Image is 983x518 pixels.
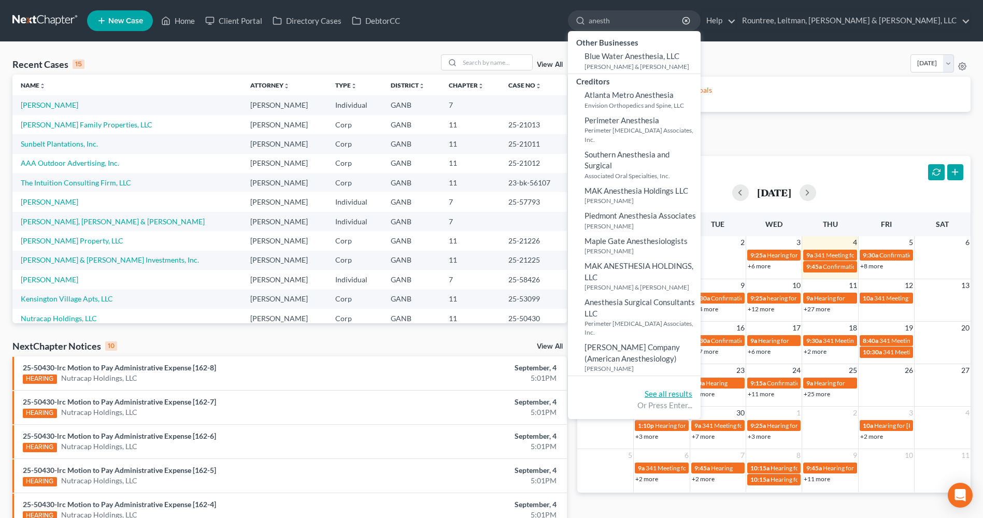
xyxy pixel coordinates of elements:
[267,11,347,30] a: Directory Cases
[735,322,746,334] span: 16
[852,236,858,249] span: 4
[748,348,771,355] a: +6 more
[23,409,57,418] div: HEARING
[692,348,718,355] a: +17 more
[750,294,766,302] span: 9:25a
[852,449,858,462] span: 9
[823,263,882,270] span: Confirmation Hearing
[814,294,845,302] span: Hearing for
[635,475,658,483] a: +2 more
[692,390,715,398] a: +6 more
[750,422,766,429] span: 9:25a
[327,231,383,250] td: Corp
[440,134,500,153] td: 11
[21,197,78,206] a: [PERSON_NAME]
[21,178,131,187] a: The Intuition Consulting Firm, LLC
[806,251,813,259] span: 9a
[806,294,813,302] span: 9a
[327,115,383,134] td: Corp
[694,464,710,472] span: 9:45a
[960,322,971,334] span: 20
[382,251,440,270] td: GANB
[478,83,484,89] i: unfold_more
[23,477,57,486] div: HEARING
[200,11,267,30] a: Client Portal
[585,342,680,363] span: [PERSON_NAME] Company (American Anesthesiology)
[250,81,290,89] a: Attorneyunfold_more
[806,263,822,270] span: 9:45a
[61,407,137,418] a: Nutracap Holdings, LLC
[382,270,440,289] td: GANB
[879,337,923,344] span: 341 Meeting for
[908,407,914,419] span: 3
[242,231,327,250] td: [PERSON_NAME]
[683,449,690,462] span: 6
[386,441,557,452] div: 5:01PM
[739,236,746,249] span: 2
[767,422,848,429] span: Hearing for [PERSON_NAME]
[391,81,425,89] a: Districtunfold_more
[537,61,563,68] a: View All
[61,373,137,383] a: Nutracap Holdings, LLC
[21,314,97,323] a: Nutracap Holdings, LLC
[814,379,845,387] span: Hearing for
[382,212,440,231] td: GANB
[823,220,838,228] span: Thu
[585,247,698,255] small: [PERSON_NAME]
[242,290,327,309] td: [PERSON_NAME]
[860,262,883,270] a: +8 more
[242,192,327,211] td: [PERSON_NAME]
[750,476,770,483] span: 10:15a
[964,407,971,419] span: 4
[327,134,383,153] td: Corp
[382,154,440,173] td: GANB
[419,83,425,89] i: unfold_more
[382,290,440,309] td: GANB
[735,364,746,377] span: 23
[814,251,907,259] span: 341 Meeting for [PERSON_NAME]
[585,116,659,125] span: Perimeter Anesthesia
[692,305,718,313] a: +24 more
[440,212,500,231] td: 7
[750,464,770,472] span: 10:15a
[852,407,858,419] span: 2
[960,279,971,292] span: 13
[386,397,557,407] div: September, 4
[12,58,84,70] div: Recent Cases
[638,464,645,472] span: 9a
[585,150,669,170] span: Southern Anesthesia and Surgical
[585,126,698,143] small: Perimeter [MEDICAL_DATA] Associates, Inc.
[386,373,557,383] div: 5:01PM
[386,407,557,418] div: 5:01PM
[440,251,500,270] td: 11
[386,499,557,510] div: September, 4
[568,183,701,208] a: MAK Anesthesia Holdings LLC[PERSON_NAME]
[73,60,84,69] div: 15
[804,475,830,483] a: +11 more
[585,364,698,373] small: [PERSON_NAME]
[874,294,967,302] span: 341 Meeting for [PERSON_NAME]
[791,364,802,377] span: 24
[386,465,557,476] div: September, 4
[21,159,119,167] a: AAA Outdoor Advertising, Inc.
[585,261,693,281] span: MAK ANESTHESIA HOLDINGS, LLC
[327,309,383,328] td: Corp
[758,337,789,344] span: Hearing for
[960,364,971,377] span: 27
[508,81,542,89] a: Case Nounfold_more
[242,154,327,173] td: [PERSON_NAME]
[242,212,327,231] td: [PERSON_NAME]
[904,449,914,462] span: 10
[848,322,858,334] span: 18
[327,251,383,270] td: Corp
[568,87,701,112] a: Atlanta Metro AnesthesiaEnvision Orthopedics and Spine, LLC
[791,322,802,334] span: 17
[12,340,117,352] div: NextChapter Notices
[711,464,733,472] span: Hearing
[382,95,440,114] td: GANB
[500,173,567,192] td: 23-bk-56107
[283,83,290,89] i: unfold_more
[860,433,883,440] a: +2 more
[863,337,878,344] span: 8:40a
[883,348,976,356] span: 341 Meeting for [PERSON_NAME]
